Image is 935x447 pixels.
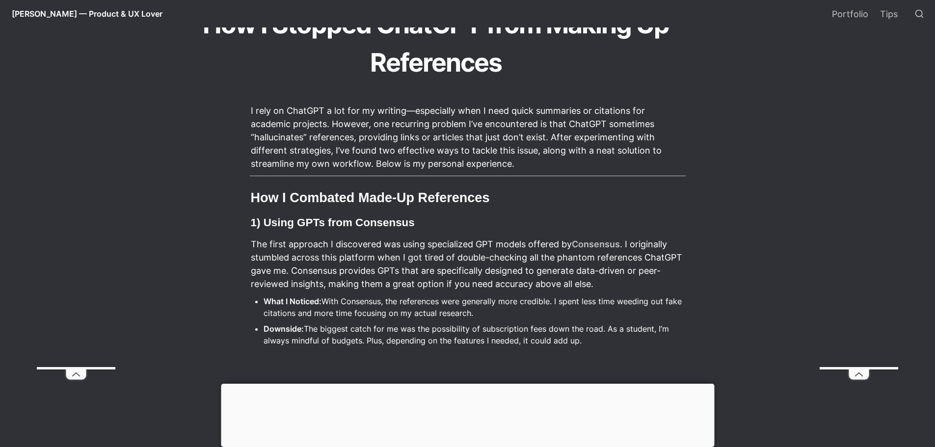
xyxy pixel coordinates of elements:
[250,188,686,208] h2: How I Combated Made-Up References
[250,103,686,172] p: I rely on ChatGPT a lot for my writing—especially when I need quick summaries or citations for ac...
[221,384,714,445] iframe: Advertisement
[264,324,304,334] strong: Downside:
[572,239,620,249] a: Consensus
[250,236,686,292] p: The first approach I discovered was using specialized GPT models offered by . I originally stumbl...
[12,9,162,19] span: [PERSON_NAME] — Product & UX Lover
[820,73,898,367] iframe: Advertisement
[171,4,701,82] h1: How I Stopped ChatGPT from Making Up References
[250,214,686,231] h3: 1) Using GPTs from Consensus
[264,296,321,306] strong: What I Noticed:
[264,321,686,348] li: The biggest catch for me was the possibility of subscription fees down the road. As a student, I’...
[37,73,115,367] iframe: Advertisement
[264,294,686,320] li: With Consensus, the references were generally more credible. I spent less time weeding out fake c...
